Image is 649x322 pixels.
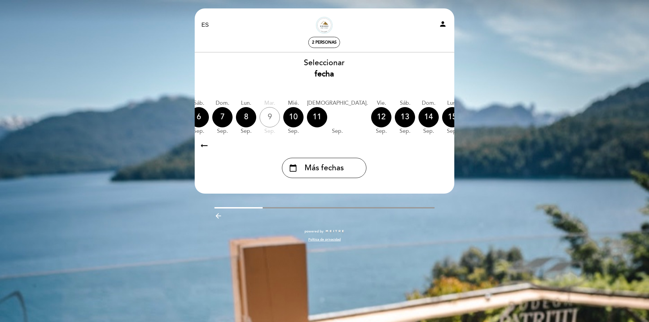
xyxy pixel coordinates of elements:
div: sep. [395,127,415,135]
div: [DEMOGRAPHIC_DATA]. [307,99,368,107]
a: Política de privacidad [308,237,341,242]
div: sep. [371,127,391,135]
span: powered by [305,229,323,234]
img: MEITRE [325,230,344,233]
i: arrow_backward [214,212,222,220]
div: sáb. [395,99,415,107]
div: sep. [307,127,368,135]
div: sep. [442,127,462,135]
div: sep. [212,127,233,135]
button: person [439,20,447,30]
div: sáb. [189,99,209,107]
span: 2 personas [312,40,337,45]
div: 8 [236,107,256,127]
div: dom. [212,99,233,107]
div: vie. [371,99,391,107]
div: sep. [236,127,256,135]
div: 15 [442,107,462,127]
div: 7 [212,107,233,127]
div: lun. [442,99,462,107]
div: 14 [418,107,439,127]
div: 6 [189,107,209,127]
div: sep. [189,127,209,135]
i: person [439,20,447,28]
div: sep. [260,127,280,135]
span: Más fechas [305,163,344,174]
b: fecha [315,69,334,79]
div: mié. [283,99,304,107]
div: sep. [418,127,439,135]
div: 10 [283,107,304,127]
div: dom. [418,99,439,107]
div: 12 [371,107,391,127]
div: 13 [395,107,415,127]
div: lun. [236,99,256,107]
a: powered by [305,229,344,234]
i: arrow_right_alt [199,138,209,153]
i: calendar_today [289,162,297,174]
div: sep. [283,127,304,135]
div: mar. [260,99,280,107]
div: Seleccionar [194,57,454,80]
div: 11 [307,107,327,127]
div: 9 [260,107,280,127]
a: Mirador Lake Cuisine [282,16,366,34]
